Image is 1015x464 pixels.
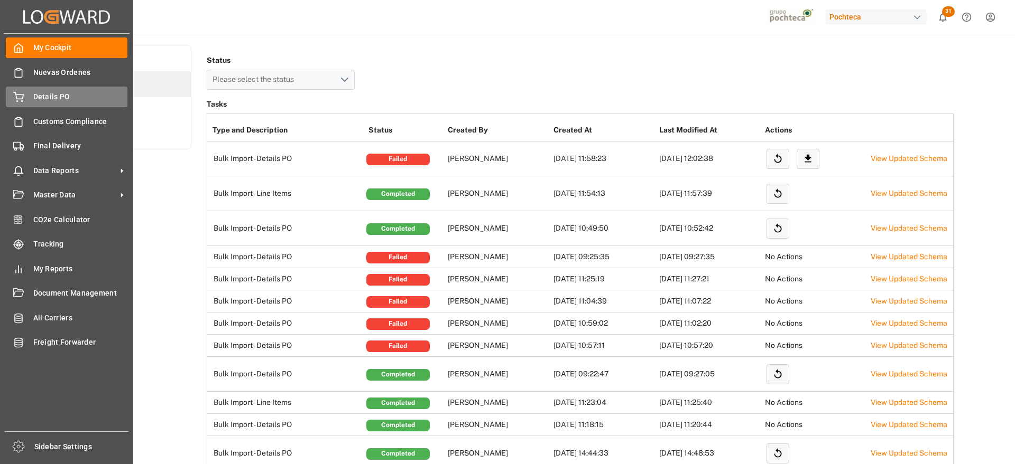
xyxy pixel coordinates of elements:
[366,296,430,308] div: Failed
[366,223,430,235] div: Completed
[765,274,802,283] span: No Actions
[871,370,947,378] a: View Updated Schema
[207,141,366,176] td: Bulk Import - Details PO
[765,398,802,406] span: No Actions
[765,341,802,349] span: No Actions
[445,211,551,246] td: [PERSON_NAME]
[6,332,127,353] a: Freight Forwarder
[825,10,927,25] div: Pochteca
[33,313,128,324] span: All Carriers
[871,341,947,349] a: View Updated Schema
[765,420,802,429] span: No Actions
[6,234,127,254] a: Tracking
[33,42,128,53] span: My Cockpit
[551,357,657,392] td: [DATE] 09:22:47
[657,357,762,392] td: [DATE] 09:27:05
[213,75,299,83] span: Please select the status
[871,189,947,197] a: View Updated Schema
[871,398,947,406] a: View Updated Schema
[34,441,129,452] span: Sidebar Settings
[551,414,657,436] td: [DATE] 11:18:15
[6,87,127,107] a: Details PO
[445,176,551,211] td: [PERSON_NAME]
[445,357,551,392] td: [PERSON_NAME]
[871,224,947,232] a: View Updated Schema
[871,319,947,327] a: View Updated Schema
[33,67,128,78] span: Nuevas Ordenes
[657,141,762,176] td: [DATE] 12:02:38
[765,252,802,261] span: No Actions
[6,37,127,58] a: My Cockpit
[551,176,657,211] td: [DATE] 11:54:13
[551,290,657,313] td: [DATE] 11:04:39
[931,5,955,29] button: show 31 new notifications
[366,448,430,460] div: Completed
[871,252,947,261] a: View Updated Schema
[871,274,947,283] a: View Updated Schema
[6,307,127,328] a: All Carriers
[942,6,955,17] span: 31
[445,246,551,268] td: [PERSON_NAME]
[6,111,127,131] a: Customs Compliance
[871,449,947,457] a: View Updated Schema
[551,335,657,357] td: [DATE] 10:57:11
[207,268,366,290] td: Bulk Import - Details PO
[657,414,762,436] td: [DATE] 11:20:44
[6,62,127,82] a: Nuevas Ordenes
[657,176,762,211] td: [DATE] 11:57:39
[33,239,128,250] span: Tracking
[657,211,762,246] td: [DATE] 10:52:42
[657,119,762,141] th: Last Modified At
[366,119,445,141] th: Status
[207,53,355,68] h4: Status
[657,290,762,313] td: [DATE] 11:07:22
[366,318,430,330] div: Failed
[551,392,657,414] td: [DATE] 11:23:04
[6,258,127,279] a: My Reports
[445,414,551,436] td: [PERSON_NAME]
[445,335,551,357] td: [PERSON_NAME]
[871,154,947,163] a: View Updated Schema
[366,252,430,263] div: Failed
[551,119,657,141] th: Created At
[33,263,128,274] span: My Reports
[657,313,762,335] td: [DATE] 11:02:20
[551,313,657,335] td: [DATE] 10:59:02
[207,70,355,90] button: open menu
[955,5,979,29] button: Help Center
[766,8,818,26] img: pochtecaImg.jpg_1689854062.jpg
[551,211,657,246] td: [DATE] 10:49:50
[207,119,366,141] th: Type and Description
[207,290,366,313] td: Bulk Import - Details PO
[366,188,430,200] div: Completed
[33,288,128,299] span: Document Management
[6,283,127,304] a: Document Management
[207,211,366,246] td: Bulk Import - Details PO
[765,297,802,305] span: No Actions
[445,313,551,335] td: [PERSON_NAME]
[33,116,128,127] span: Customs Compliance
[33,140,128,151] span: Final Delivery
[207,246,366,268] td: Bulk Import - Details PO
[871,297,947,305] a: View Updated Schema
[657,268,762,290] td: [DATE] 11:27:21
[366,340,430,352] div: Failed
[33,91,128,102] span: Details PO
[207,97,954,112] h3: Tasks
[207,414,366,436] td: Bulk Import - Details PO
[207,392,366,414] td: Bulk Import - Line Items
[6,209,127,230] a: CO2e Calculator
[33,190,117,201] span: Master Data
[366,274,430,286] div: Failed
[445,290,551,313] td: [PERSON_NAME]
[366,369,430,381] div: Completed
[207,335,366,357] td: Bulk Import - Details PO
[6,136,127,156] a: Final Delivery
[33,165,117,176] span: Data Reports
[207,176,366,211] td: Bulk Import - Line Items
[366,420,430,431] div: Completed
[551,246,657,268] td: [DATE] 09:25:35
[366,397,430,409] div: Completed
[207,357,366,392] td: Bulk Import - Details PO
[33,337,128,348] span: Freight Forwarder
